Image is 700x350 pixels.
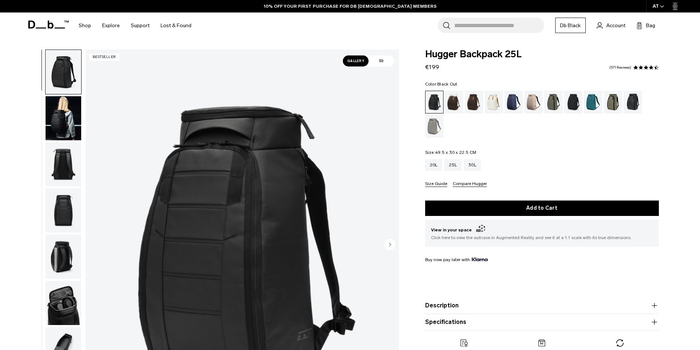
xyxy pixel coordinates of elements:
button: Hugger Backpack 25L Black Out [45,96,82,141]
span: Hugger Backpack 25L [425,50,659,59]
span: 3D [369,55,394,66]
img: Hugger Backpack 25L Black Out [46,281,81,325]
button: Hugger Backpack 25L Black Out [45,142,82,187]
a: Cappuccino [445,91,463,113]
button: Size Guide [425,181,447,187]
img: Hugger Backpack 25L Black Out [46,235,81,279]
button: View in your space Click here to view the suitcase in Augmented Reality and see it at a 1:1 scale... [425,220,659,247]
button: Hugger Backpack 25L Black Out [45,281,82,325]
span: Account [606,22,625,29]
button: Hugger Backpack 25L Black Out [45,50,82,94]
a: Oatmilk [485,91,503,113]
nav: Main Navigation [73,12,197,39]
img: Hugger Backpack 25L Black Out [46,96,81,140]
a: Lost & Found [161,12,191,39]
a: Forest Green [544,91,563,113]
span: View in your space [431,225,653,234]
a: Support [131,12,150,39]
button: Bag [636,21,655,30]
a: Explore [102,12,120,39]
button: Compare Hugger [453,181,487,187]
a: 10% OFF YOUR FIRST PURCHASE FOR DB [DEMOGRAPHIC_DATA] MEMBERS [264,3,437,10]
img: Hugger Backpack 25L Black Out [46,50,81,94]
button: Hugger Backpack 25L Black Out [45,234,82,279]
img: Hugger Backpack 25L Black Out [46,188,81,232]
button: Next slide [384,239,395,251]
span: Bag [646,22,655,29]
a: 20L [425,159,442,171]
a: Black Out [425,91,444,113]
a: Espresso [465,91,483,113]
span: Gallery [343,55,369,66]
a: Charcoal Grey [564,91,582,113]
a: Shop [79,12,91,39]
a: Reflective Black [624,91,642,113]
legend: Color: [425,82,457,86]
button: Add to Cart [425,201,659,216]
img: Hugger Backpack 25L Black Out [46,142,81,187]
span: Click here to view the suitcase in Augmented Reality and see it at a 1:1 scale with its true dime... [431,234,653,241]
a: 571 reviews [609,66,631,69]
span: Black Out [437,82,457,87]
span: Buy now pay later with [425,256,488,263]
a: Account [597,21,625,30]
span: €199 [425,64,439,71]
a: Midnight Teal [584,91,602,113]
a: Fogbow Beige [524,91,543,113]
a: Blue Hour [505,91,523,113]
legend: Size: [425,150,477,155]
a: Sand Grey [425,115,444,138]
p: Bestseller [89,53,119,61]
a: 30L [464,159,481,171]
button: Specifications [425,318,659,326]
a: Db Black [555,18,586,33]
button: Description [425,301,659,310]
img: {"height" => 20, "alt" => "Klarna"} [472,257,488,261]
a: Mash Green [604,91,622,113]
a: 25L [444,159,462,171]
button: Hugger Backpack 25L Black Out [45,188,82,233]
span: 49.5 x 30 x 22.5 CM [435,150,477,155]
